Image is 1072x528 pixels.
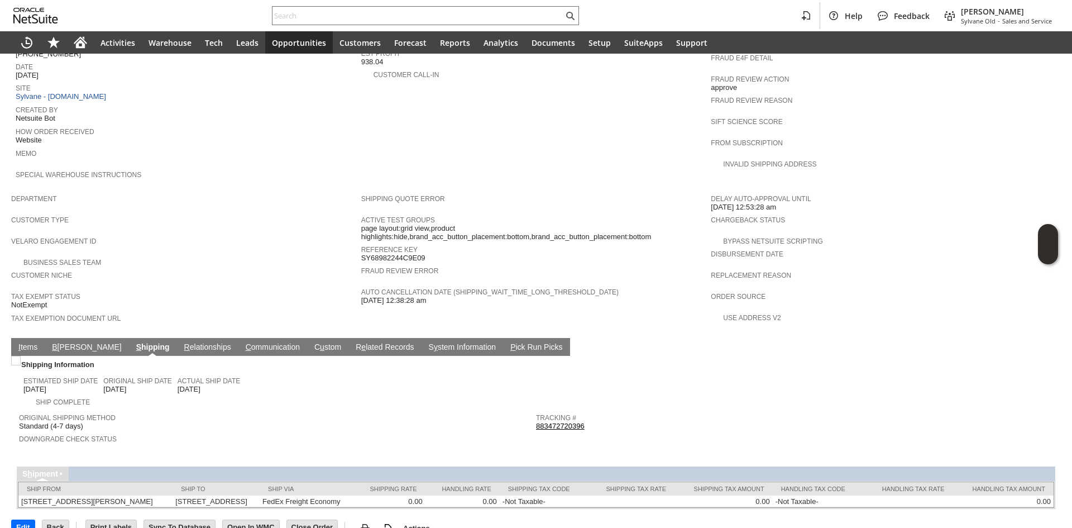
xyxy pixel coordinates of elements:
[711,216,785,224] a: Chargeback Status
[361,224,706,241] span: page layout:grid view,product highlights:hide,brand_acc_button_placement:bottom,brand_acc_button_...
[532,37,575,48] span: Documents
[19,414,116,422] a: Original Shipping Method
[181,343,234,353] a: Relationships
[27,469,32,478] span: h
[773,496,864,507] td: -Not Taxable-
[149,37,192,48] span: Warehouse
[100,37,135,48] span: Activities
[11,356,21,365] img: Unchecked
[361,58,384,66] span: 938.04
[440,37,470,48] span: Reports
[67,31,94,54] a: Home
[18,343,21,351] span: I
[618,31,669,54] a: SuiteApps
[563,9,577,22] svg: Search
[18,496,173,507] td: [STREET_ADDRESS][PERSON_NAME]
[353,343,417,353] a: Related Records
[723,314,781,322] a: Use Address V2
[16,128,94,136] a: How Order Received
[676,37,707,48] span: Support
[16,150,36,158] a: Memo
[22,469,58,478] a: Shipment
[11,293,80,301] a: Tax Exempt Status
[181,486,251,492] div: Ship To
[74,36,87,49] svg: Home
[508,486,580,492] div: Shipping Tax Code
[711,139,783,147] a: From Subscription
[434,486,491,492] div: Handling Rate
[16,171,141,179] a: Special Warehouse Instructions
[19,435,117,443] a: Downgrade Check Status
[11,272,72,279] a: Customer Niche
[484,37,518,48] span: Analytics
[1002,17,1052,25] span: Sales and Service
[52,343,57,351] span: B
[178,377,240,385] a: Actual Ship Date
[433,31,477,54] a: Reports
[142,31,198,54] a: Warehouse
[272,9,563,22] input: Search
[16,92,109,101] a: Sylvane - [DOMAIN_NAME]
[361,50,400,58] a: Est Profit
[16,84,31,92] a: Site
[19,358,532,371] div: Shipping Information
[40,31,67,54] div: Shortcuts
[178,385,200,394] span: [DATE]
[198,31,229,54] a: Tech
[362,486,417,492] div: Shipping Rate
[669,31,714,54] a: Support
[723,160,816,168] a: Invalid Shipping Address
[23,385,46,394] span: [DATE]
[387,31,433,54] a: Forecast
[588,37,611,48] span: Setup
[320,343,324,351] span: u
[16,343,40,353] a: Items
[361,254,425,263] span: SY68982244C9E09
[11,315,121,322] a: Tax Exemption Document URL
[20,36,33,49] svg: Recent Records
[711,75,789,83] a: Fraud Review Action
[998,17,1000,25] span: -
[49,343,124,353] a: B[PERSON_NAME]
[246,343,251,351] span: C
[711,54,773,62] a: Fraud E4F Detail
[624,37,663,48] span: SuiteApps
[674,496,773,507] td: 0.00
[205,37,223,48] span: Tech
[361,288,619,296] a: Auto Cancellation Date (shipping_wait_time_long_threshold_date)
[236,37,259,48] span: Leads
[361,296,427,305] span: [DATE] 12:38:28 am
[510,343,515,351] span: P
[425,496,500,507] td: 0.00
[525,31,582,54] a: Documents
[184,343,190,351] span: R
[500,496,588,507] td: -Not Taxable-
[361,246,418,254] a: Reference Key
[16,71,39,80] span: [DATE]
[711,293,765,301] a: Order Source
[13,31,40,54] a: Recent Records
[16,106,58,114] a: Created By
[333,31,387,54] a: Customers
[133,343,173,353] a: Shipping
[711,272,791,279] a: Replacement reason
[361,216,435,224] a: Active Test Groups
[1038,224,1058,264] iframe: Click here to launch Oracle Guided Learning Help Panel
[711,250,783,258] a: Disbursement Date
[23,377,98,385] a: Estimated Ship Date
[23,259,101,267] a: Business Sales Team
[582,31,618,54] a: Setup
[536,422,585,430] a: 883472720396
[723,237,822,245] a: Bypass NetSuite Scripting
[434,343,438,351] span: y
[781,486,855,492] div: Handling Tax Code
[19,422,83,431] span: Standard (4-7 days)
[894,11,930,21] span: Feedback
[711,97,792,104] a: Fraud Review Reason
[711,203,776,212] span: [DATE] 12:53:28 am
[845,11,863,21] span: Help
[16,136,42,145] span: Website
[374,71,439,79] a: Customer Call-in
[683,486,764,492] div: Shipping Tax Amount
[272,37,326,48] span: Opportunities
